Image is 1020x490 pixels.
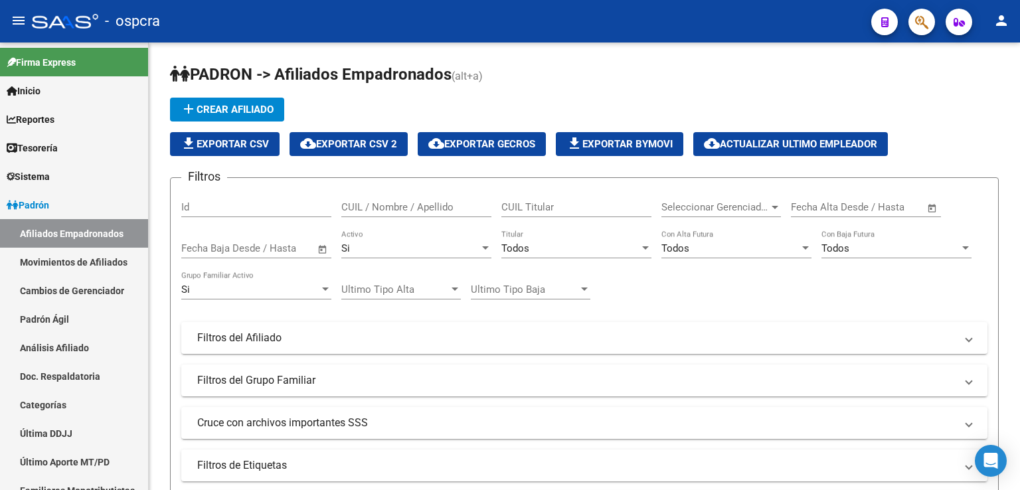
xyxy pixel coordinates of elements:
span: Todos [501,242,529,254]
mat-expansion-panel-header: Filtros del Afiliado [181,322,987,354]
div: Open Intercom Messenger [975,445,1007,477]
span: Todos [661,242,689,254]
button: Crear Afiliado [170,98,284,122]
mat-icon: cloud_download [300,135,316,151]
mat-expansion-panel-header: Cruce con archivos importantes SSS [181,407,987,439]
button: Open calendar [315,242,331,257]
span: Exportar CSV 2 [300,138,397,150]
input: Fecha inicio [791,201,845,213]
mat-icon: person [993,13,1009,29]
span: Crear Afiliado [181,104,274,116]
span: Reportes [7,112,54,127]
span: Exportar Bymovi [566,138,673,150]
mat-panel-title: Filtros del Afiliado [197,331,956,345]
span: PADRON -> Afiliados Empadronados [170,65,452,84]
span: Inicio [7,84,41,98]
mat-expansion-panel-header: Filtros de Etiquetas [181,449,987,481]
input: Fecha fin [857,201,921,213]
mat-icon: cloud_download [704,135,720,151]
span: Exportar GECROS [428,138,535,150]
span: Ultimo Tipo Alta [341,284,449,295]
button: Exportar Bymovi [556,132,683,156]
span: Sistema [7,169,50,184]
button: Exportar GECROS [418,132,546,156]
mat-panel-title: Filtros del Grupo Familiar [197,373,956,388]
input: Fecha fin [247,242,311,254]
mat-icon: file_download [181,135,197,151]
input: Fecha inicio [181,242,235,254]
mat-panel-title: Filtros de Etiquetas [197,458,956,473]
button: Exportar CSV 2 [290,132,408,156]
span: Firma Express [7,55,76,70]
mat-icon: file_download [566,135,582,151]
span: Si [341,242,350,254]
button: Exportar CSV [170,132,280,156]
span: Ultimo Tipo Baja [471,284,578,295]
span: Exportar CSV [181,138,269,150]
h3: Filtros [181,167,227,186]
span: Actualizar ultimo Empleador [704,138,877,150]
span: - ospcra [105,7,160,36]
span: (alt+a) [452,70,483,82]
button: Open calendar [925,201,940,216]
mat-expansion-panel-header: Filtros del Grupo Familiar [181,365,987,396]
mat-icon: add [181,101,197,117]
button: Actualizar ultimo Empleador [693,132,888,156]
mat-icon: menu [11,13,27,29]
mat-icon: cloud_download [428,135,444,151]
span: Todos [821,242,849,254]
span: Si [181,284,190,295]
span: Padrón [7,198,49,212]
span: Seleccionar Gerenciador [661,201,769,213]
span: Tesorería [7,141,58,155]
mat-panel-title: Cruce con archivos importantes SSS [197,416,956,430]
